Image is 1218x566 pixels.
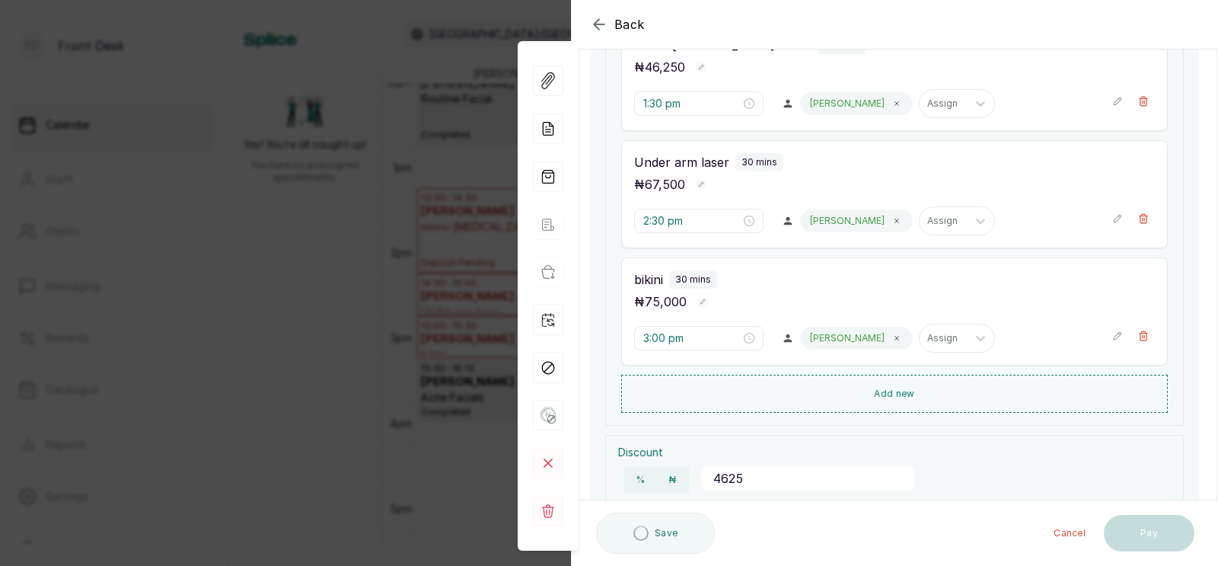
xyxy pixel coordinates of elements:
[675,273,711,286] p: 30 mins
[621,375,1168,413] button: Add new
[643,95,741,112] input: Select time
[590,15,645,34] button: Back
[657,466,688,494] button: ₦
[645,59,685,75] span: 46,250
[614,15,645,34] span: Back
[624,466,657,494] button: %
[1041,515,1098,552] button: Cancel
[634,270,663,289] p: bikini
[645,294,687,309] span: 75,000
[634,153,729,171] p: Under arm laser
[810,98,885,110] p: [PERSON_NAME]
[810,332,885,344] p: [PERSON_NAME]
[634,175,685,193] p: ₦
[634,58,685,76] p: ₦
[634,293,687,311] p: ₦
[645,177,685,192] span: 67,500
[1104,515,1194,552] button: Pay
[618,445,914,460] p: Discount
[596,513,715,554] button: Save
[810,215,885,227] p: [PERSON_NAME]
[643,330,741,347] input: Select time
[643,213,741,229] input: Select time
[741,156,777,168] p: 30 mins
